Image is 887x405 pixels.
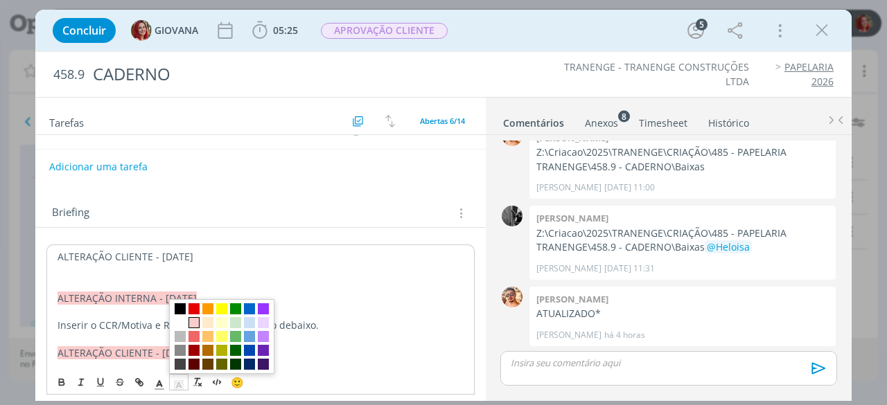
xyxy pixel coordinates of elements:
[273,24,298,37] span: 05:25
[638,110,688,130] a: Timesheet
[62,25,106,36] span: Concluir
[536,293,608,305] b: [PERSON_NAME]
[231,375,244,389] span: 🙂
[58,291,197,305] span: ALTERAÇÃO INTERNA - [DATE]
[564,60,749,87] a: TRANENGE - TRANENGE CONSTRUÇÕES LTDA
[502,110,565,130] a: Comentários
[536,145,829,174] p: Z:\Criacao\2025\TRANENGE\CRIAÇÃO\485 - PAPELARIA TRANENGE\458.9 - CADERNO\Baixas
[58,250,464,264] p: ALTERAÇÃO CLIENTE - [DATE]
[707,240,750,253] span: @Heloisa
[49,154,148,179] button: Adicionar uma tarefa
[131,20,152,41] img: G
[618,110,630,122] sup: 8
[58,318,464,332] p: Inserir o CCR/Motiva e Rodoanel - no parágrafo debaixo.
[536,307,829,321] p: ATUALIZADO*
[536,262,601,275] p: [PERSON_NAME]
[536,212,608,224] b: [PERSON_NAME]
[696,19,708,30] div: 5
[169,374,188,390] span: Cor de Fundo
[502,206,522,226] img: P
[536,226,829,255] p: Z:\Criacao\2025\TRANENGE\CRIAÇÃO\485 - PAPELARIA TRANENGE\458.9 - CADERNO\Baixas
[604,262,655,275] span: [DATE] 11:31
[320,22,448,39] button: APROVAÇÃO CLIENTE
[155,26,198,35] span: GIOVANA
[536,329,601,341] p: [PERSON_NAME]
[604,329,645,341] span: há 4 horas
[87,57,502,91] div: CADERNO
[49,113,84,129] span: Tarefas
[420,116,465,126] span: Abertas 6/14
[536,181,601,194] p: [PERSON_NAME]
[321,23,448,39] span: APROVAÇÃO CLIENTE
[685,19,707,42] button: 5
[385,115,395,127] img: arrow-down-up.svg
[227,374,247,390] button: 🙂
[131,20,198,41] button: GGIOVANA
[585,116,618,130] div: Anexos
[58,346,193,359] span: ALTERAÇÃO CLIENTE - [DATE]
[604,181,655,194] span: [DATE] 11:00
[784,60,834,87] a: PAPELARIA 2026
[52,204,89,222] span: Briefing
[249,19,301,42] button: 05:25
[708,110,750,130] a: Histórico
[502,287,522,307] img: V
[150,374,169,390] span: Cor do Texto
[53,18,116,43] button: Concluir
[53,67,85,82] span: 458.9
[35,10,852,401] div: dialog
